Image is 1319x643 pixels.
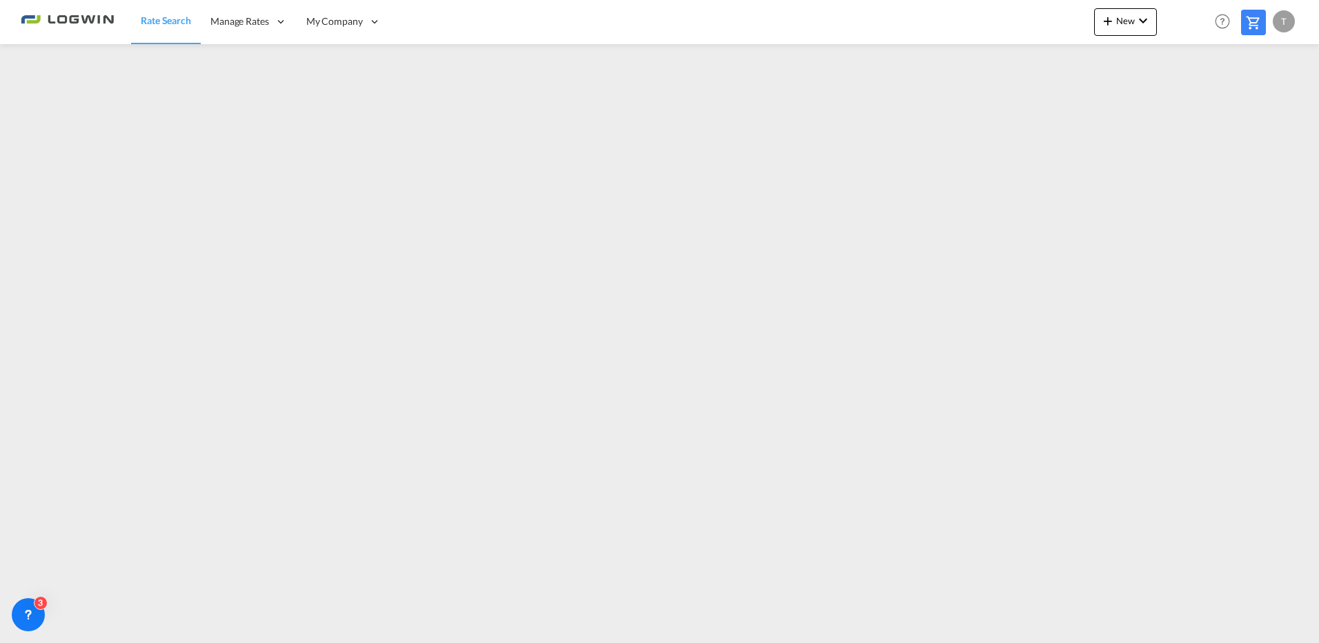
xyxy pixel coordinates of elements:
[1211,10,1234,33] span: Help
[306,14,363,28] span: My Company
[21,6,114,37] img: 2761ae10d95411efa20a1f5e0282d2d7.png
[1094,8,1157,36] button: icon-plus 400-fgNewicon-chevron-down
[141,14,191,26] span: Rate Search
[1273,10,1295,32] div: T
[210,14,269,28] span: Manage Rates
[1135,12,1151,29] md-icon: icon-chevron-down
[1100,12,1116,29] md-icon: icon-plus 400-fg
[1211,10,1241,34] div: Help
[1100,15,1151,26] span: New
